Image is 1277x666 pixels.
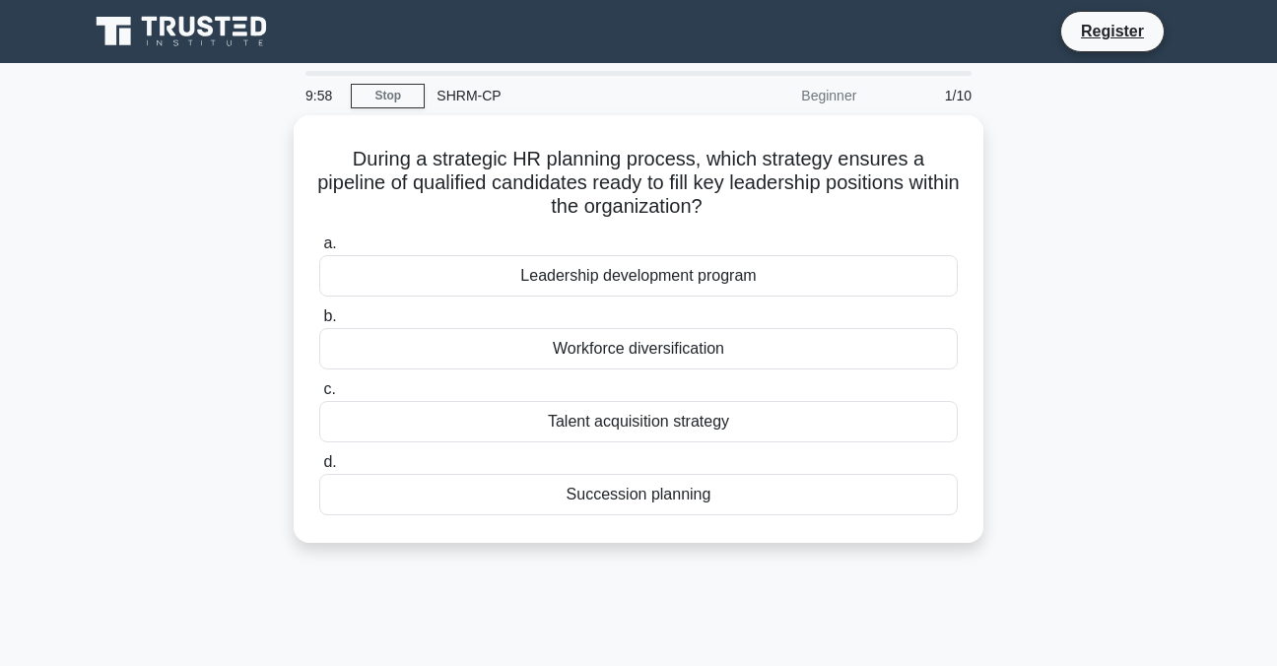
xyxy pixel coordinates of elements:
[868,76,983,115] div: 1/10
[696,76,868,115] div: Beginner
[323,380,335,397] span: c.
[1069,19,1156,43] a: Register
[317,147,960,220] h5: During a strategic HR planning process, which strategy ensures a pipeline of qualified candidates...
[323,234,336,251] span: a.
[319,474,958,515] div: Succession planning
[425,76,696,115] div: SHRM-CP
[323,453,336,470] span: d.
[319,328,958,369] div: Workforce diversification
[319,401,958,442] div: Talent acquisition strategy
[351,84,425,108] a: Stop
[319,255,958,297] div: Leadership development program
[294,76,351,115] div: 9:58
[323,307,336,324] span: b.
